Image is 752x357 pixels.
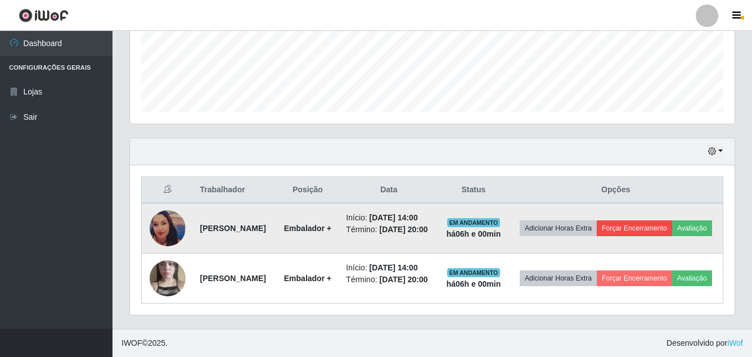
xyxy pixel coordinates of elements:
[193,177,276,204] th: Trabalhador
[346,262,431,274] li: Início:
[520,220,597,236] button: Adicionar Horas Extra
[667,337,743,349] span: Desenvolvido por
[200,224,266,233] strong: [PERSON_NAME]
[597,220,672,236] button: Forçar Encerramento
[597,270,672,286] button: Forçar Encerramento
[346,274,431,286] li: Término:
[150,210,186,246] img: 1738963507457.jpeg
[339,177,438,204] th: Data
[447,279,501,288] strong: há 06 h e 00 min
[509,177,723,204] th: Opções
[284,274,331,283] strong: Embalador +
[447,268,501,277] span: EM ANDAMENTO
[727,338,743,347] a: iWof
[150,246,186,310] img: 1747227307483.jpeg
[370,263,418,272] time: [DATE] 14:00
[672,220,712,236] button: Avaliação
[200,274,266,283] strong: [PERSON_NAME]
[121,338,142,347] span: IWOF
[370,213,418,222] time: [DATE] 14:00
[379,275,427,284] time: [DATE] 20:00
[672,270,712,286] button: Avaliação
[19,8,69,22] img: CoreUI Logo
[346,224,431,236] li: Término:
[121,337,168,349] span: © 2025 .
[520,270,597,286] button: Adicionar Horas Extra
[438,177,508,204] th: Status
[447,218,501,227] span: EM ANDAMENTO
[346,212,431,224] li: Início:
[276,177,340,204] th: Posição
[284,224,331,233] strong: Embalador +
[447,229,501,238] strong: há 06 h e 00 min
[379,225,427,234] time: [DATE] 20:00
